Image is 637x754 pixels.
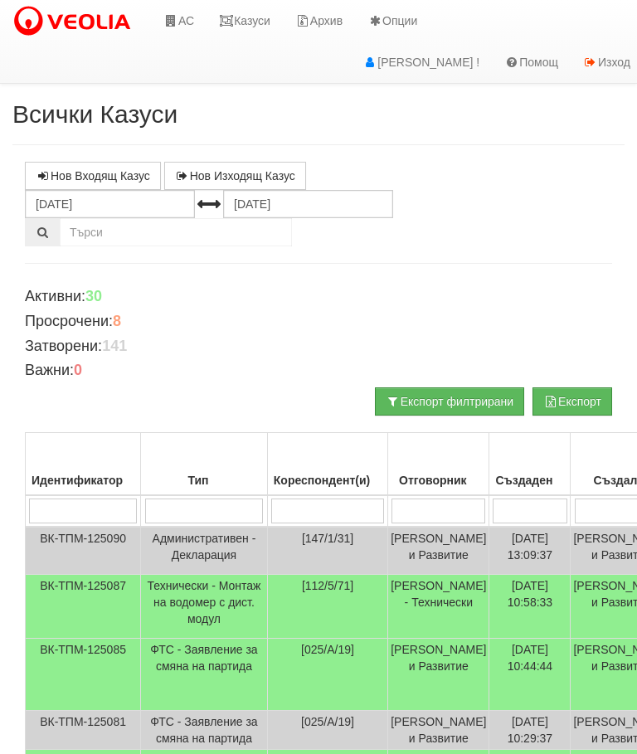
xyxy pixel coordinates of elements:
[141,575,268,639] td: Технически - Монтаж на водомер с дист. модул
[302,532,353,545] span: [147/1/31]
[28,469,138,492] div: Идентификатор
[85,288,102,304] b: 30
[25,338,612,355] h4: Затворени:
[267,433,387,496] th: Кореспондент(и): No sort applied, activate to apply an ascending sort
[60,218,292,246] input: Търсене по Идентификатор, Бл/Вх/Ап, Тип, Описание, Моб. Номер, Имейл, Файл, Коментар,
[141,711,268,750] td: ФТС - Заявление за смяна на партида
[375,387,524,416] button: Експорт филтрирани
[388,527,489,575] td: [PERSON_NAME] и Развитие
[489,527,571,575] td: [DATE] 13:09:37
[489,433,571,496] th: Създаден: No sort applied, activate to apply an ascending sort
[350,41,492,83] a: [PERSON_NAME] !
[25,162,161,190] a: Нов Входящ Казус
[141,433,268,496] th: Тип: No sort applied, activate to apply an ascending sort
[301,715,354,728] span: [025/А/19]
[26,527,141,575] td: ВК-ТПМ-125090
[12,4,139,39] img: VeoliaLogo.png
[12,100,625,128] h2: Всички Казуси
[532,387,612,416] button: Експорт
[492,469,567,492] div: Създаден
[26,433,141,496] th: Идентификатор: No sort applied, activate to apply an ascending sort
[141,639,268,711] td: ФТС - Заявление за смяна на партида
[270,469,385,492] div: Кореспондент(и)
[26,575,141,639] td: ВК-ТПМ-125087
[74,362,82,378] b: 0
[391,469,486,492] div: Отговорник
[143,469,265,492] div: Тип
[301,643,354,656] span: [025/А/19]
[102,338,127,354] b: 141
[489,711,571,750] td: [DATE] 10:29:37
[113,313,121,329] b: 8
[302,579,353,592] span: [112/5/71]
[25,314,612,330] h4: Просрочени:
[141,527,268,575] td: Административен - Декларация
[388,639,489,711] td: [PERSON_NAME] и Развитие
[492,41,571,83] a: Помощ
[489,639,571,711] td: [DATE] 10:44:44
[489,575,571,639] td: [DATE] 10:58:33
[26,711,141,750] td: ВК-ТПМ-125081
[25,289,612,305] h4: Активни:
[164,162,306,190] a: Нов Изходящ Казус
[388,575,489,639] td: [PERSON_NAME] - Технически
[388,711,489,750] td: [PERSON_NAME] и Развитие
[25,362,612,379] h4: Важни:
[26,639,141,711] td: ВК-ТПМ-125085
[388,433,489,496] th: Отговорник: No sort applied, activate to apply an ascending sort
